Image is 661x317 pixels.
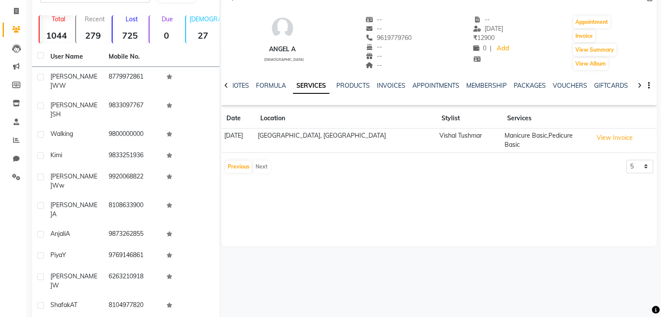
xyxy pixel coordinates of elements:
td: 9800000000 [103,124,162,145]
td: 9769146861 [103,245,162,267]
span: [PERSON_NAME] [50,172,97,189]
span: [PERSON_NAME] [50,272,97,289]
span: ₹ [473,34,477,42]
strong: 1044 [40,30,73,41]
span: 0 [473,44,486,52]
a: INVOICES [377,82,405,89]
span: Shafak [50,301,70,309]
strong: 279 [76,30,110,41]
th: Location [255,109,436,129]
span: -- [473,16,490,23]
td: Manicure Basic,Pedicure Basic [502,129,590,153]
td: Vishal Tushmar [436,129,502,153]
button: Previous [226,161,252,173]
img: avatar [269,15,296,41]
a: GIFTCARDS [594,82,628,89]
th: User Name [45,47,103,67]
a: APPOINTMENTS [412,82,459,89]
button: View Summary [573,44,616,56]
span: A [52,210,56,218]
span: W [52,281,59,289]
span: 12900 [473,34,495,42]
p: Total [43,15,73,23]
button: View Invoice [593,131,636,145]
td: 9833097767 [103,96,162,124]
span: [DEMOGRAPHIC_DATA] [264,57,304,62]
a: PRODUCTS [336,82,370,89]
p: Recent [80,15,110,23]
span: Anjali [50,230,66,238]
td: [DATE] [221,129,255,153]
td: [GEOGRAPHIC_DATA], [GEOGRAPHIC_DATA] [255,129,436,153]
a: PACKAGES [514,82,546,89]
a: SERVICES [293,78,329,94]
a: FORMULA [256,82,286,89]
strong: 725 [113,30,146,41]
span: [PERSON_NAME] [50,73,97,89]
span: Ww [52,182,64,189]
span: AT [70,301,77,309]
div: Angel A [261,45,304,54]
span: Kimi [50,151,62,159]
span: Piya [50,251,62,259]
button: View Album [573,58,608,70]
span: -- [365,52,382,60]
span: -- [365,25,382,33]
td: 8104977820 [103,295,162,317]
a: Add [495,43,510,55]
span: [DATE] [473,25,503,33]
a: VOUCHERS [553,82,587,89]
span: -- [365,61,382,69]
strong: 27 [186,30,220,41]
th: Services [502,109,590,129]
button: Invoice [573,30,595,42]
td: 6263210918 [103,267,162,295]
span: SH [52,110,61,118]
a: NOTES [229,82,249,89]
th: Stylist [436,109,502,129]
a: MEMBERSHIP [466,82,507,89]
span: [PERSON_NAME] [50,101,97,118]
span: A [66,230,70,238]
span: WW [52,82,66,89]
span: Y [62,251,66,259]
th: Date [221,109,255,129]
strong: 0 [149,30,183,41]
th: Mobile No. [103,47,162,67]
td: 8779972861 [103,67,162,96]
td: 9873262855 [103,224,162,245]
button: Appointment [573,16,610,28]
span: -- [365,16,382,23]
td: 9920068822 [103,167,162,195]
span: | [490,44,492,53]
span: 9619779760 [365,34,412,42]
span: -- [365,43,382,51]
p: Due [151,15,183,23]
span: [PERSON_NAME] [50,201,97,218]
span: walking [50,130,73,138]
p: Lost [116,15,146,23]
p: [DEMOGRAPHIC_DATA] [189,15,220,23]
td: 9833251936 [103,145,162,167]
td: 8108633900 [103,195,162,224]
